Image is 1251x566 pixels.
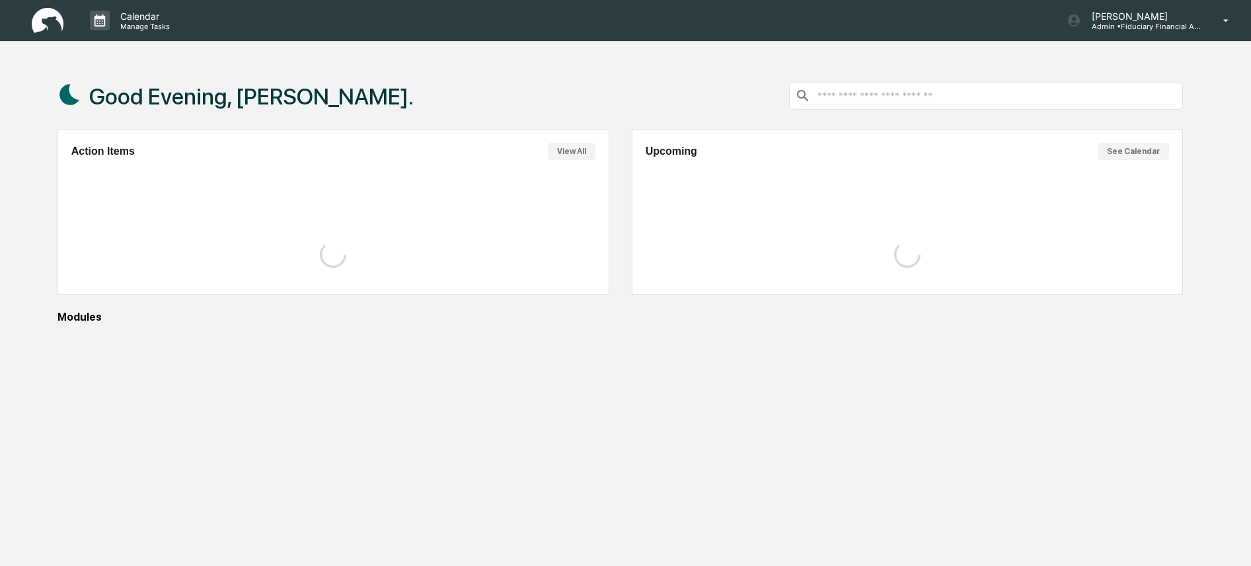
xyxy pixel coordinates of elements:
h1: Good Evening, [PERSON_NAME]. [89,83,414,110]
button: See Calendar [1098,143,1169,160]
img: logo [32,8,63,34]
h2: Upcoming [646,145,697,157]
div: Modules [57,311,1184,323]
p: Manage Tasks [110,22,176,31]
button: View All [548,143,595,160]
p: [PERSON_NAME] [1081,11,1204,22]
p: Admin • Fiduciary Financial Advisors [1081,22,1204,31]
h2: Action Items [71,145,135,157]
p: Calendar [110,11,176,22]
